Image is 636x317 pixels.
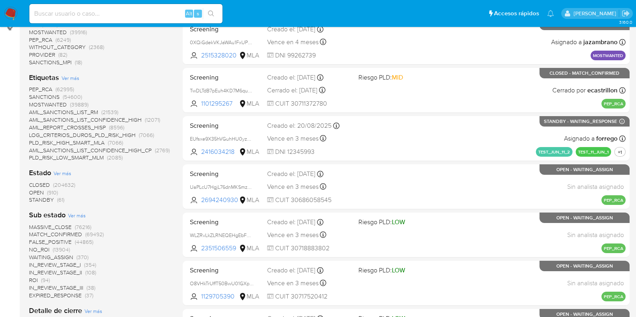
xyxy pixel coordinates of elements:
[186,10,192,17] span: Alt
[547,10,554,17] a: Notificaciones
[203,8,219,19] button: search-icon
[573,10,619,17] p: igor.oliveirabrito@mercadolibre.com
[622,9,630,18] a: Salir
[197,10,199,17] span: s
[619,19,632,25] span: 3.160.0
[29,8,222,19] input: Buscar usuario o caso...
[494,9,539,18] span: Accesos rápidos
